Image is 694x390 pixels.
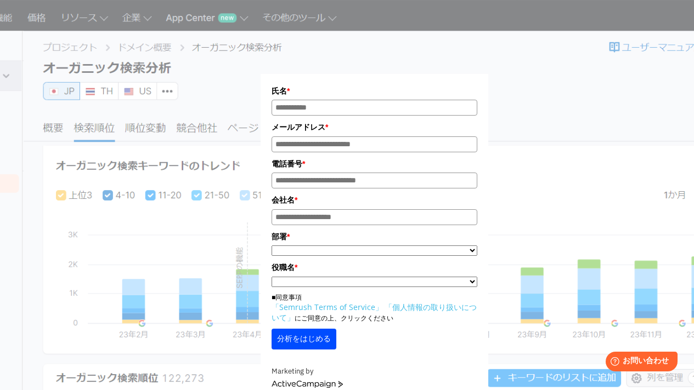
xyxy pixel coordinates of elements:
button: 分析をはじめる [272,329,336,349]
p: ■同意事項 にご同意の上、クリックください [272,292,477,323]
div: Marketing by [272,366,477,377]
a: 「個人情報の取り扱いについて」 [272,302,477,323]
label: メールアドレス [272,121,477,133]
iframe: Help widget launcher [596,347,682,378]
label: 電話番号 [272,158,477,170]
label: 氏名 [272,85,477,97]
label: 会社名 [272,194,477,206]
label: 部署 [272,231,477,243]
a: 「Semrush Terms of Service」 [272,302,383,312]
label: 役職名 [272,261,477,273]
